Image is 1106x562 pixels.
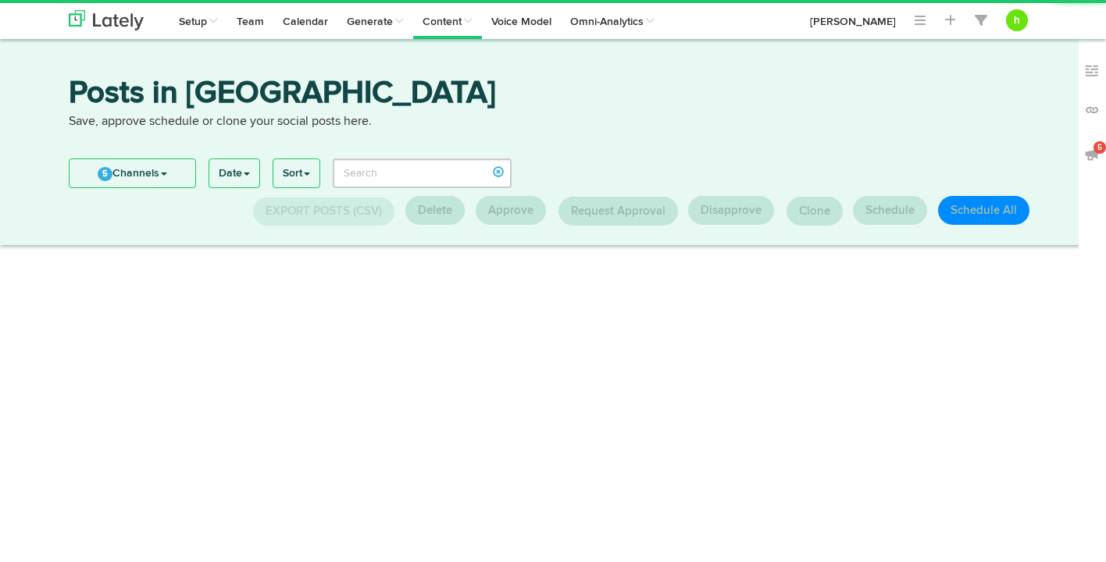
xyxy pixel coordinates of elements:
[558,197,678,226] button: Request Approval
[938,196,1029,225] button: Schedule All
[333,158,512,188] input: Search
[688,196,774,225] button: Disapprove
[799,205,830,217] span: Clone
[571,205,665,217] span: Request Approval
[1084,147,1100,162] img: announcements_off.svg
[1006,9,1028,31] button: h
[787,197,843,226] button: Clone
[476,196,546,225] button: Approve
[853,196,927,225] button: Schedule
[69,113,1037,131] p: Save, approve schedule or clone your social posts here.
[273,159,319,187] a: Sort
[69,10,144,30] img: logo_lately_bg_light.svg
[209,159,259,187] a: Date
[1084,63,1100,79] img: keywords_off.svg
[1094,141,1106,154] span: 5
[405,196,465,225] button: Delete
[98,167,112,181] span: 5
[253,197,394,226] button: Export Posts (CSV)
[69,78,1037,113] h3: Posts in [GEOGRAPHIC_DATA]
[1084,102,1100,118] img: links_off.svg
[70,159,195,187] a: 5Channels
